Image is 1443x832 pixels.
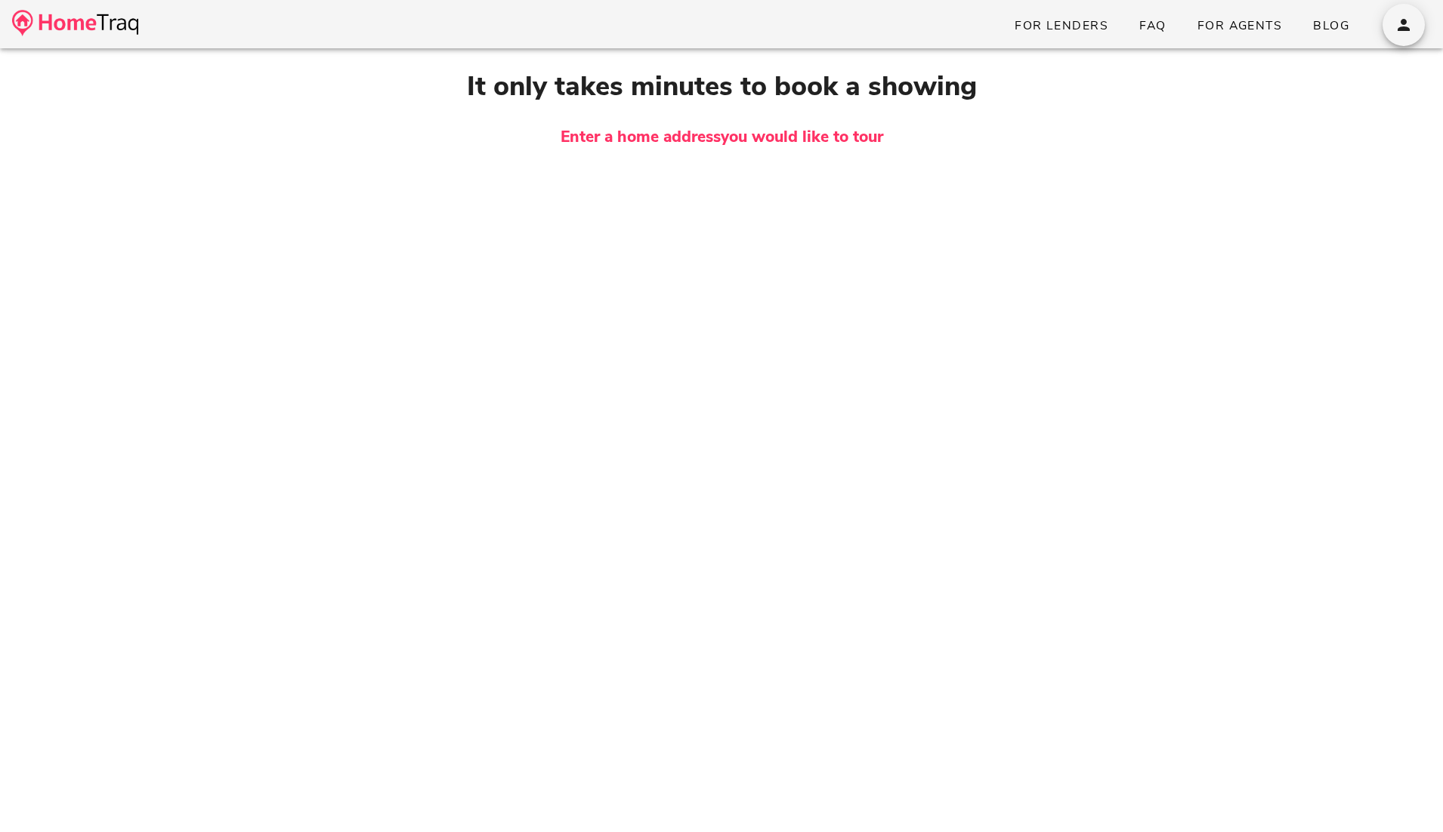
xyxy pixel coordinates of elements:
span: Blog [1312,17,1349,34]
span: It only takes minutes to book a showing [467,68,977,105]
span: you would like to tour [721,126,883,147]
span: For Agents [1197,17,1282,34]
span: FAQ [1139,17,1166,34]
a: FAQ [1126,12,1179,39]
a: For Agents [1185,12,1294,39]
h3: Enter a home address [57,125,1387,149]
img: desktop-logo.34a1112.png [12,10,138,36]
span: For Lenders [1014,17,1108,34]
a: Blog [1300,12,1361,39]
a: For Lenders [1002,12,1120,39]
